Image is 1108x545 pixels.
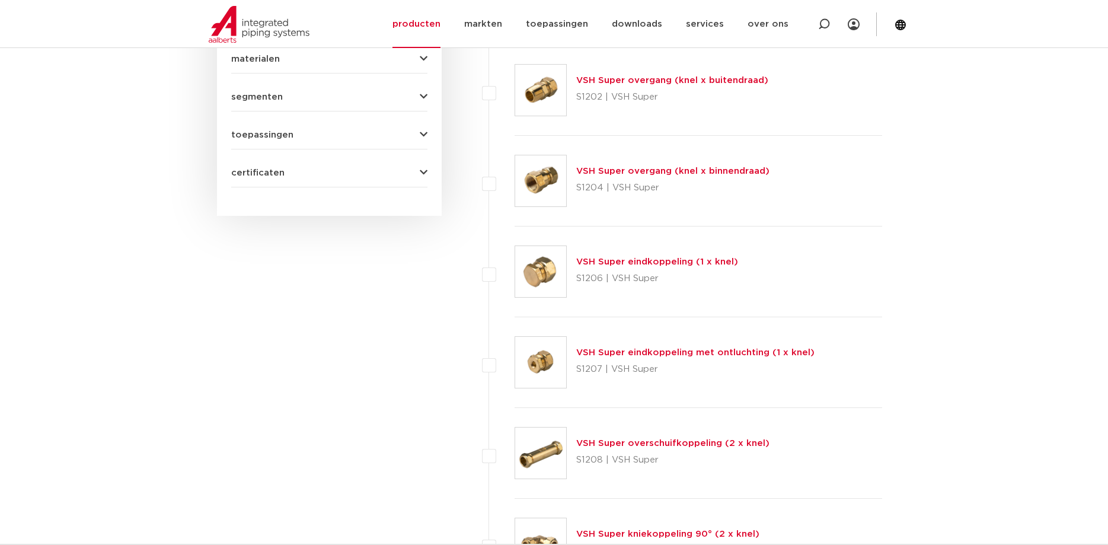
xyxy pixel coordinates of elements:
[231,130,427,139] button: toepassingen
[515,155,566,206] img: Thumbnail for VSH Super overgang (knel x binnendraad)
[576,451,769,470] p: S1208 | VSH Super
[576,348,815,357] a: VSH Super eindkoppeling met ontluchting (1 x knel)
[231,168,285,177] span: certificaten
[515,246,566,297] img: Thumbnail for VSH Super eindkoppeling (1 x knel)
[576,269,738,288] p: S1206 | VSH Super
[576,88,768,107] p: S1202 | VSH Super
[576,167,769,176] a: VSH Super overgang (knel x binnendraad)
[576,76,768,85] a: VSH Super overgang (knel x buitendraad)
[231,130,293,139] span: toepassingen
[231,93,427,101] button: segmenten
[231,168,427,177] button: certificaten
[576,530,759,538] a: VSH Super kniekoppeling 90° (2 x knel)
[231,55,280,63] span: materialen
[515,65,566,116] img: Thumbnail for VSH Super overgang (knel x buitendraad)
[576,257,738,266] a: VSH Super eindkoppeling (1 x knel)
[231,93,283,101] span: segmenten
[515,337,566,388] img: Thumbnail for VSH Super eindkoppeling met ontluchting (1 x knel)
[576,179,769,197] p: S1204 | VSH Super
[515,428,566,479] img: Thumbnail for VSH Super overschuifkoppeling (2 x knel)
[231,55,427,63] button: materialen
[576,360,815,379] p: S1207 | VSH Super
[576,439,769,448] a: VSH Super overschuifkoppeling (2 x knel)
